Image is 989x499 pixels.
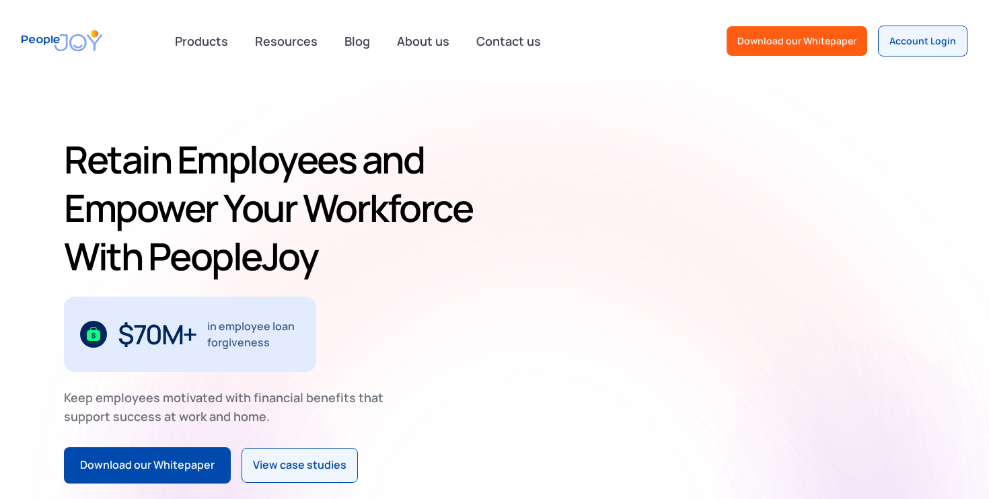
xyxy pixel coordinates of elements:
a: Resources [247,26,326,56]
a: Account Login [878,26,967,56]
a: Download our Whitepaper [64,447,231,484]
h1: Retain Employees and Empower Your Workforce With PeopleJoy [64,135,489,280]
a: Contact us [468,26,549,56]
a: Blog [336,26,378,56]
a: home [22,22,102,60]
div: Products [167,28,236,54]
a: View case studies [242,448,358,483]
div: Account Login [889,34,956,48]
div: Download our Whitepaper [737,34,856,48]
div: Download our Whitepaper [80,457,215,474]
div: Keep employees motivated with financial benefits that support success at work and home. [64,388,395,426]
div: in employee loan forgiveness [207,318,301,350]
a: About us [389,26,457,56]
a: Download our Whitepaper [727,26,867,56]
div: 1 / 3 [64,297,316,372]
div: View case studies [253,457,346,474]
div: $70M+ [118,323,196,345]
